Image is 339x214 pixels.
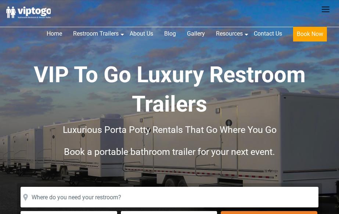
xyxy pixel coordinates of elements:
[124,26,159,42] a: About Us
[64,146,275,157] span: Book a portable bathroom trailer for your next event.
[288,26,332,46] a: Book Now
[293,27,327,41] button: Book Now
[159,26,181,42] a: Blog
[181,26,210,42] a: Gallery
[63,124,277,135] span: Luxurious Porta Potty Rentals That Go Where You Go
[210,26,248,42] a: Resources
[41,26,68,42] a: Home
[21,187,318,207] input: Where do you need your restroom?
[68,26,124,42] a: Restroom Trailers
[248,26,288,42] a: Contact Us
[34,62,306,117] span: VIP To Go Luxury Restroom Trailers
